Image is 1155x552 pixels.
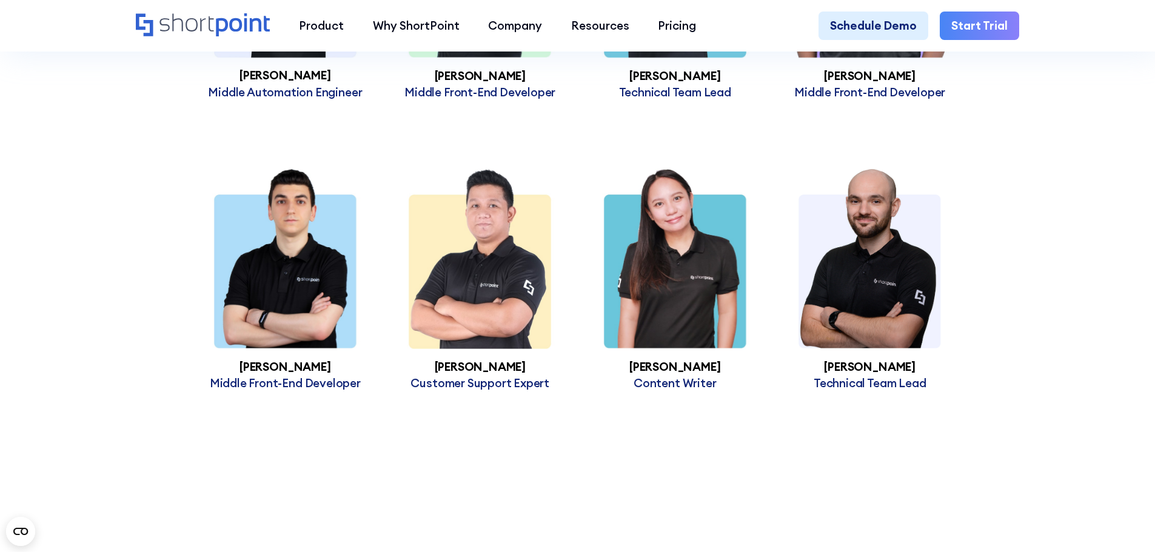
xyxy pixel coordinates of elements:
[772,70,967,82] h3: [PERSON_NAME]
[373,17,460,35] div: Why ShortPoint
[136,13,270,38] a: Home
[940,12,1019,41] a: Start Trial
[644,12,711,41] a: Pricing
[383,85,577,100] p: Middle Front-End Developer
[578,376,772,391] p: Content Writer
[383,361,577,373] h3: [PERSON_NAME]
[819,12,928,41] a: Schedule Demo
[557,12,644,41] a: Resources
[188,361,383,373] h3: [PERSON_NAME]
[188,69,383,82] h3: [PERSON_NAME]
[383,376,577,391] p: Customer Support Expert
[1094,494,1155,552] iframe: Chat Widget
[578,361,772,373] h3: [PERSON_NAME]
[488,17,542,35] div: Company
[474,12,557,41] a: Company
[188,85,383,100] p: Middle Automation Engineer
[6,517,35,546] button: Open CMP widget
[358,12,474,41] a: Why ShortPoint
[578,70,772,82] h3: [PERSON_NAME]
[772,85,967,100] p: Middle Front-End Developer
[299,17,344,35] div: Product
[578,85,772,100] p: Technical Team Lead
[571,17,629,35] div: Resources
[772,361,967,373] h3: [PERSON_NAME]
[383,70,577,82] h3: [PERSON_NAME]
[284,12,358,41] a: Product
[188,376,383,391] p: Middle Front-End Developer
[658,17,696,35] div: Pricing
[772,376,967,391] p: Technical Team Lead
